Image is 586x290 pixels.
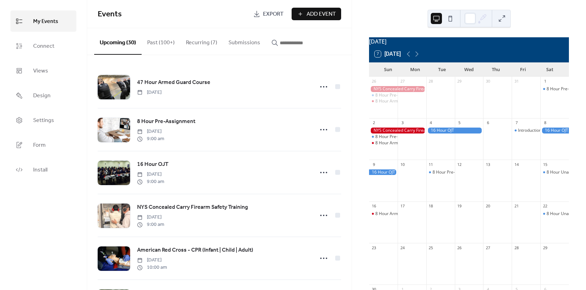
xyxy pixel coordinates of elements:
div: Thu [482,63,509,77]
div: 16 Hour OJT [426,128,483,133]
div: 8 Hour Pre-Assignment [433,169,478,175]
div: [DATE] [369,37,569,46]
span: Events [98,7,122,22]
div: 8 Hour Armed Annual [375,211,418,217]
div: 8 [542,120,548,125]
button: Recurring (7) [180,28,223,54]
a: 16 Hour OJT [137,160,168,169]
a: Design [10,85,76,106]
div: 16 Hour OJT [369,169,398,175]
button: Add Event [292,8,341,20]
div: 2 [371,120,376,125]
div: 8 Hour Pre-Assignment [369,92,398,98]
div: 5 [457,120,462,125]
span: Design [33,90,51,101]
span: 9:00 am [137,135,164,143]
button: Upcoming (30) [94,28,142,55]
div: 6 [485,120,490,125]
div: 1 [542,79,548,84]
span: Settings [33,115,54,126]
button: Submissions [223,28,266,54]
div: 11 [428,162,434,167]
div: 29 [457,79,462,84]
div: 8 Hour Pre-Assignment [540,86,569,92]
a: My Events [10,10,76,32]
span: [DATE] [137,171,164,178]
div: 26 [457,245,462,250]
div: 18 [428,204,434,209]
a: Form [10,134,76,155]
div: Fri [509,63,536,77]
div: Mon [401,63,428,77]
div: 8 Hour Unarmed Annual [540,211,569,217]
div: 7 [514,120,519,125]
span: 9:00 am [137,221,164,228]
a: American Red Cross - CPR (Infant | Child | Adult) [137,246,253,255]
span: [DATE] [137,257,167,264]
div: 8 Hour Pre-Assignment [369,134,398,140]
div: 8 Hour Armed Annual [375,140,418,146]
div: 3 [400,120,405,125]
a: Connect [10,35,76,56]
span: [DATE] [137,89,161,96]
div: 8 Hour Armed Annual [369,140,398,146]
div: 4 [428,120,434,125]
div: 16 Hour OJT [540,128,569,133]
div: 26 [371,79,376,84]
div: 27 [400,79,405,84]
div: 29 [542,245,548,250]
div: Wed [456,63,482,77]
span: [DATE] [137,128,164,135]
div: Introduction to Private Investigation [512,128,540,133]
div: 8 Hour Armed Annual [369,98,398,104]
div: Sat [536,63,563,77]
div: 25 [428,245,434,250]
a: 47 Hour Armed Guard Course [137,78,210,87]
div: 30 [485,79,490,84]
div: Sun [375,63,401,77]
div: 8 Hour Armed Annual [369,211,398,217]
span: 8 Hour Pre-Assignment [137,117,195,126]
div: 15 [542,162,548,167]
div: 8 Hour Pre-Assignment [426,169,455,175]
div: 17 [400,204,405,209]
span: Form [33,140,46,151]
span: Connect [33,41,54,52]
span: Export [263,10,284,18]
a: Settings [10,109,76,131]
div: 8 Hour Armed Annual [375,98,418,104]
div: 9 [371,162,376,167]
div: 28 [514,245,519,250]
span: Install [33,165,47,175]
div: 24 [400,245,405,250]
div: Tue [429,63,456,77]
span: My Events [33,16,58,27]
div: 28 [428,79,434,84]
div: 27 [485,245,490,250]
span: Add Event [307,10,336,18]
div: 14 [514,162,519,167]
span: [DATE] [137,214,164,221]
a: Views [10,60,76,81]
div: 20 [485,204,490,209]
a: Install [10,159,76,180]
a: NYS Concealed Carry Firearm Safety Training [137,203,248,212]
div: 23 [371,245,376,250]
div: 19 [457,204,462,209]
div: 8 Hour Pre-Assignment [375,134,421,140]
div: NYS Concealed Carry Firearm Safety Training [369,128,426,133]
div: 13 [485,162,490,167]
span: Views [33,66,48,76]
div: 12 [457,162,462,167]
button: 7[DATE] [372,49,403,59]
div: 22 [542,204,548,209]
div: 16 [371,204,376,209]
div: 8 Hour Pre-Assignment [375,92,421,98]
span: 10:00 am [137,264,167,271]
a: Export [248,8,289,20]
